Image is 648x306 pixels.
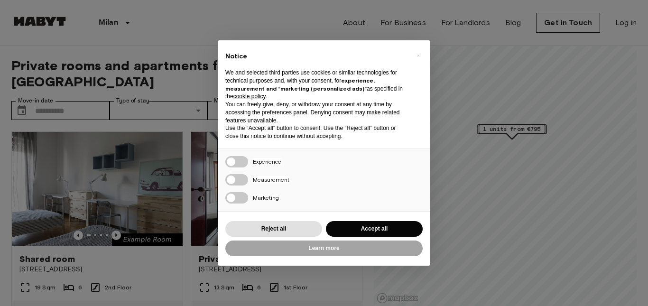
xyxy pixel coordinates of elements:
p: You can freely give, deny, or withdraw your consent at any time by accessing the preferences pane... [225,101,407,124]
h2: Notice [225,52,407,61]
span: Marketing [253,194,279,201]
span: Measurement [253,176,289,183]
button: Reject all [225,221,322,237]
strong: experience, measurement and “marketing (personalized ads)” [225,77,375,92]
p: We and selected third parties use cookies or similar technologies for technical purposes and, wit... [225,69,407,101]
span: × [417,50,420,61]
a: cookie policy [233,93,266,100]
button: Accept all [326,221,423,237]
p: Use the “Accept all” button to consent. Use the “Reject all” button or close this notice to conti... [225,124,407,140]
button: Learn more [225,241,423,256]
span: Experience [253,158,281,165]
button: Close this notice [410,48,426,63]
